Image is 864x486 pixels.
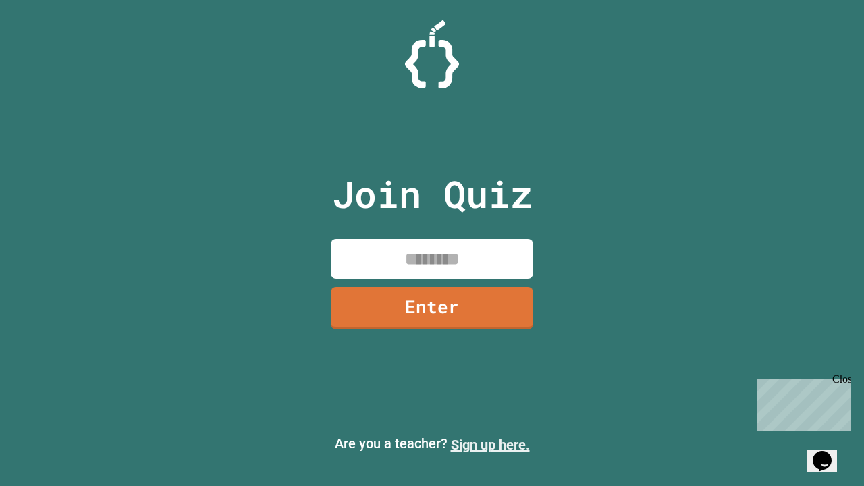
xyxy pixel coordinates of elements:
a: Enter [331,287,533,329]
p: Join Quiz [332,166,533,222]
p: Are you a teacher? [11,433,853,455]
a: Sign up here. [451,437,530,453]
iframe: chat widget [752,373,850,431]
iframe: chat widget [807,432,850,473]
div: Chat with us now!Close [5,5,93,86]
img: Logo.svg [405,20,459,88]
